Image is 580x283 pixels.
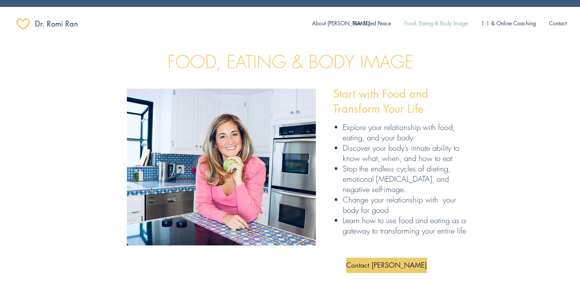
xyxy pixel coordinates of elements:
[346,258,427,273] a: Contact Romi
[35,18,78,29] span: ​Dr. Romi Ran
[346,260,427,270] span: Contact [PERSON_NAME]
[343,215,466,236] span: Learn how to use food and eating as a gateway to transforming your entire life
[343,143,459,163] span: Discover your body’s innate ability to know what, when, and how to eat
[475,15,542,31] a: 1:1 & Online Coaching
[343,163,450,194] span: Stop the endless cycles of dieting, emotional [MEDICAL_DATA], and negative self-image.
[168,50,414,74] span: FOOD, EATING & BODY IMAGE
[401,15,472,31] p: Food, Eating & Body Image
[477,15,540,31] p: 1:1 & Online Coaching
[306,15,346,31] a: About [PERSON_NAME]
[398,15,475,31] a: Food, Eating & Body Image
[333,86,428,116] span: Start with Food and Transform Your Life
[343,122,455,143] span: Explore your relationship with food, eating, and your body
[349,15,395,31] p: Bite Sized Peace
[343,194,456,215] span: Change your relationship with your body for good
[542,15,573,31] a: Contact
[333,116,478,125] p: ​
[346,15,398,31] a: Bite Sized Peace
[127,89,316,245] img: Food eating and body_option3.jpeg
[306,15,573,31] nav: Site
[35,16,89,31] a: ​Dr. Romi Ran
[308,15,374,31] p: About [PERSON_NAME]
[545,15,570,31] p: Contact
